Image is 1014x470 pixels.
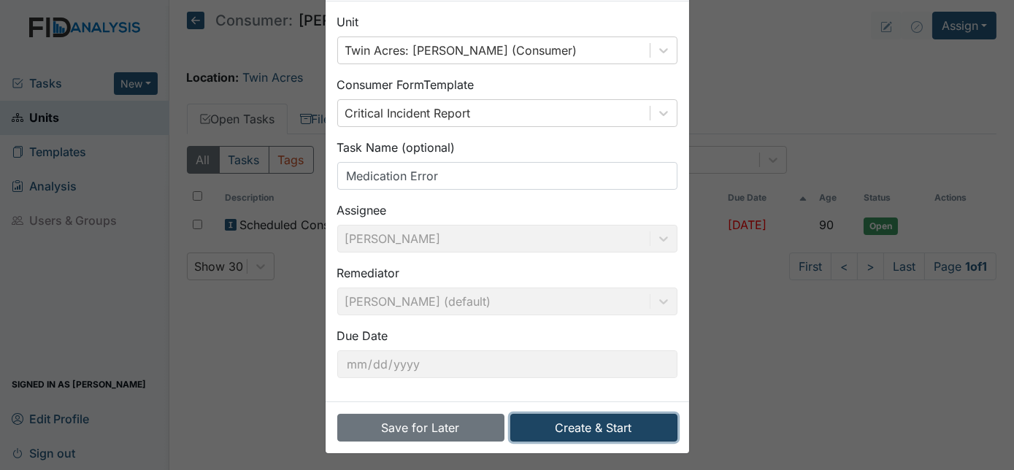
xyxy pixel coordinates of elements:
[337,201,387,219] label: Assignee
[510,414,677,442] button: Create & Start
[337,139,456,156] label: Task Name (optional)
[337,76,475,93] label: Consumer Form Template
[345,42,577,59] div: Twin Acres: [PERSON_NAME] (Consumer)
[337,13,359,31] label: Unit
[337,327,388,344] label: Due Date
[337,414,504,442] button: Save for Later
[345,104,471,122] div: Critical Incident Report
[337,264,400,282] label: Remediator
